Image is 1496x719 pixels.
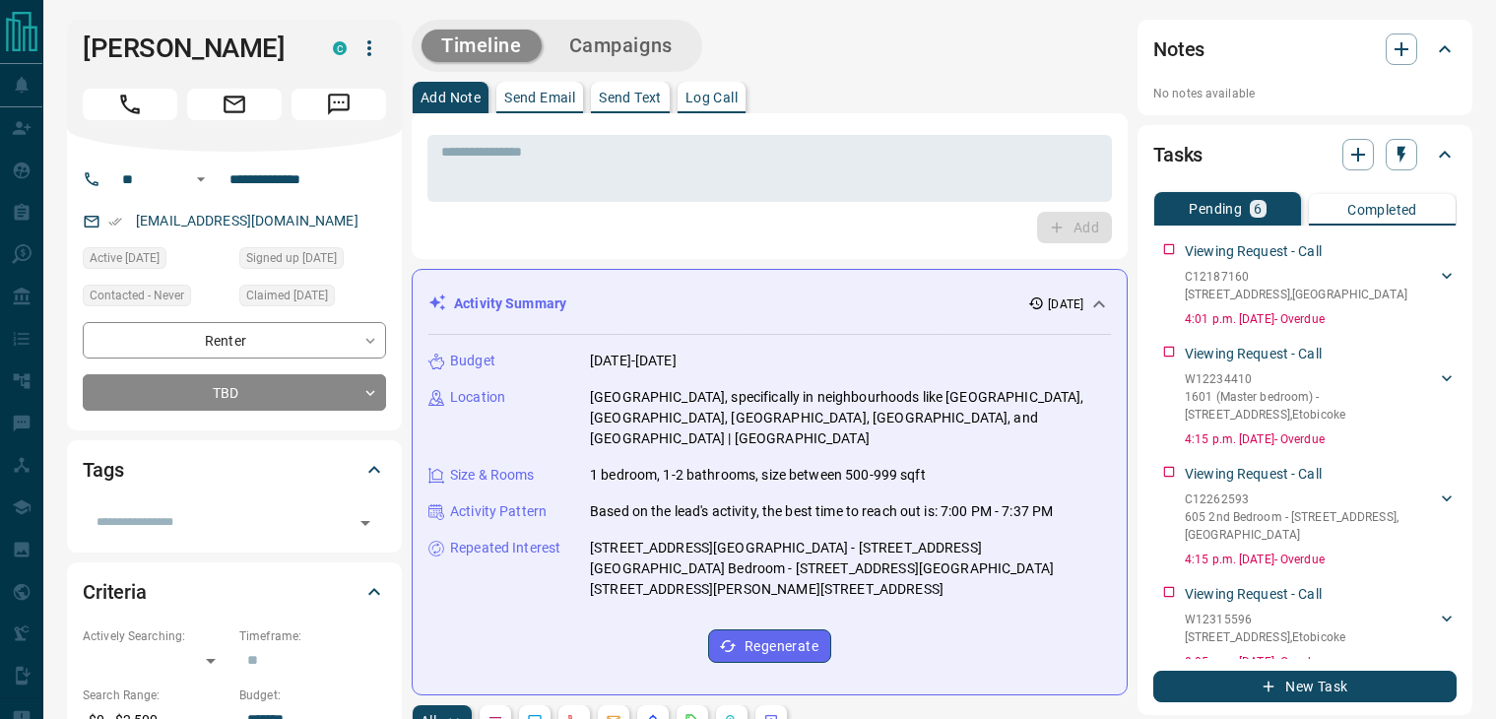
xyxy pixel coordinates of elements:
[83,568,386,616] div: Criteria
[239,686,386,704] p: Budget:
[590,465,926,486] p: 1 bedroom, 1-2 bathrooms, size between 500-999 sqft
[1185,370,1437,388] p: W12234410
[292,89,386,120] span: Message
[450,387,505,408] p: Location
[83,247,229,275] div: Wed Aug 06 2025
[422,30,542,62] button: Timeline
[1048,295,1083,313] p: [DATE]
[189,167,213,191] button: Open
[1185,607,1457,650] div: W12315596[STREET_ADDRESS],Etobicoke
[246,286,328,305] span: Claimed [DATE]
[136,213,358,229] a: [EMAIL_ADDRESS][DOMAIN_NAME]
[590,538,1111,600] p: [STREET_ADDRESS][GEOGRAPHIC_DATA] - [STREET_ADDRESS][GEOGRAPHIC_DATA] Bedroom - [STREET_ADDRESS][...
[83,446,386,493] div: Tags
[1185,430,1457,448] p: 4:15 p.m. [DATE] - Overdue
[83,576,147,608] h2: Criteria
[450,538,560,558] p: Repeated Interest
[421,91,481,104] p: Add Note
[1185,264,1457,307] div: C12187160[STREET_ADDRESS],[GEOGRAPHIC_DATA]
[83,627,229,645] p: Actively Searching:
[1153,671,1457,702] button: New Task
[1153,139,1203,170] h2: Tasks
[1185,653,1457,671] p: 8:05 p.m. [DATE] - Overdue
[1185,490,1437,508] p: C12262593
[450,501,547,522] p: Activity Pattern
[239,285,386,312] div: Thu Aug 07 2025
[454,294,566,314] p: Activity Summary
[1185,366,1457,427] div: W122344101601 (Master bedroom) - [STREET_ADDRESS],Etobicoke
[1185,551,1457,568] p: 4:15 p.m. [DATE] - Overdue
[187,89,282,120] span: Email
[504,91,575,104] p: Send Email
[450,465,535,486] p: Size & Rooms
[83,33,303,64] h1: [PERSON_NAME]
[1347,203,1417,217] p: Completed
[1185,584,1322,605] p: Viewing Request - Call
[1185,388,1437,424] p: 1601 (Master bedroom) - [STREET_ADDRESS] , Etobicoke
[1185,286,1407,303] p: [STREET_ADDRESS] , [GEOGRAPHIC_DATA]
[1153,26,1457,73] div: Notes
[590,501,1053,522] p: Based on the lead's activity, the best time to reach out is: 7:00 PM - 7:37 PM
[83,89,177,120] span: Call
[333,41,347,55] div: condos.ca
[1153,33,1204,65] h2: Notes
[90,248,160,268] span: Active [DATE]
[1185,344,1322,364] p: Viewing Request - Call
[83,454,123,486] h2: Tags
[1185,508,1437,544] p: 605 2nd Bedroom - [STREET_ADDRESS] , [GEOGRAPHIC_DATA]
[246,248,337,268] span: Signed up [DATE]
[1185,241,1322,262] p: Viewing Request - Call
[83,322,386,359] div: Renter
[590,351,677,371] p: [DATE]-[DATE]
[1185,611,1345,628] p: W12315596
[685,91,738,104] p: Log Call
[239,627,386,645] p: Timeframe:
[1185,310,1457,328] p: 4:01 p.m. [DATE] - Overdue
[428,286,1111,322] div: Activity Summary[DATE]
[83,686,229,704] p: Search Range:
[1254,202,1262,216] p: 6
[1153,85,1457,102] p: No notes available
[590,387,1111,449] p: [GEOGRAPHIC_DATA], specifically in neighbourhoods like [GEOGRAPHIC_DATA], [GEOGRAPHIC_DATA], [GEO...
[108,215,122,229] svg: Email Verified
[1189,202,1242,216] p: Pending
[550,30,692,62] button: Campaigns
[352,509,379,537] button: Open
[1185,268,1407,286] p: C12187160
[1185,487,1457,548] div: C12262593605 2nd Bedroom - [STREET_ADDRESS],[GEOGRAPHIC_DATA]
[239,247,386,275] div: Tue Jul 18 2017
[90,286,184,305] span: Contacted - Never
[1153,131,1457,178] div: Tasks
[450,351,495,371] p: Budget
[83,374,386,411] div: TBD
[1185,628,1345,646] p: [STREET_ADDRESS] , Etobicoke
[1185,464,1322,485] p: Viewing Request - Call
[708,629,831,663] button: Regenerate
[599,91,662,104] p: Send Text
